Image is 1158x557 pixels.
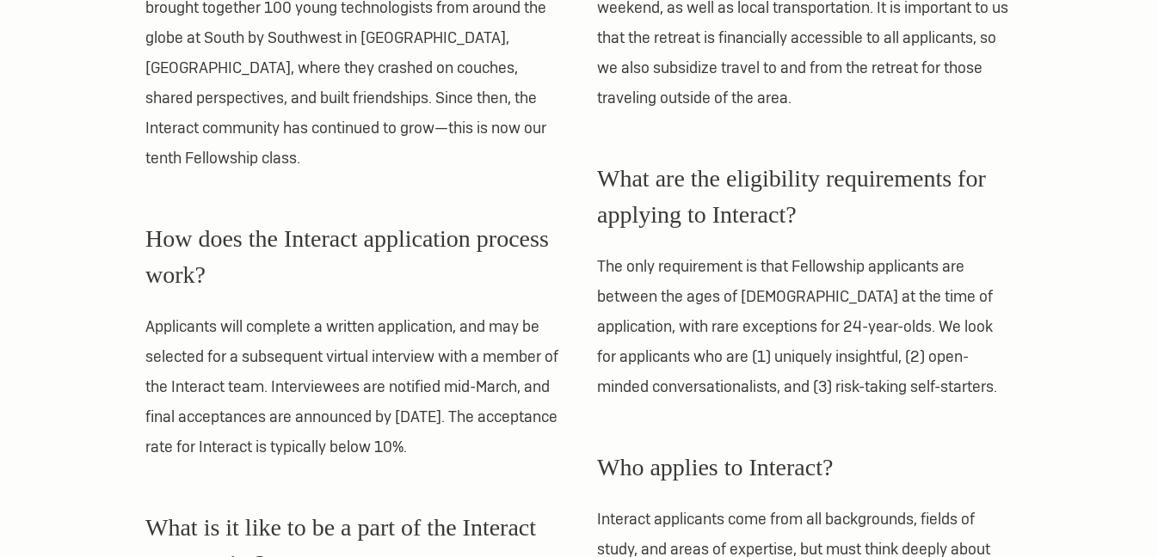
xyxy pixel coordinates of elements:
[145,311,561,462] p: Applicants will complete a written application, and may be selected for a subsequent virtual inte...
[597,450,1013,486] h3: Who applies to Interact?
[145,221,561,293] h3: How does the Interact application process work?
[597,251,1013,401] p: The only requirement is that Fellowship applicants are between the ages of [DEMOGRAPHIC_DATA] at ...
[597,161,1013,233] h3: What are the eligibility requirements for applying to Interact?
